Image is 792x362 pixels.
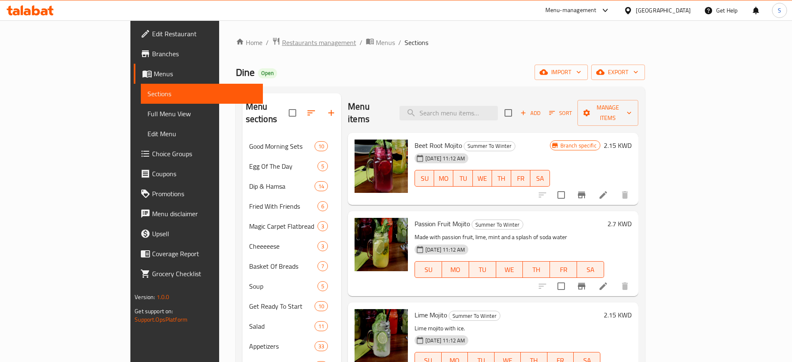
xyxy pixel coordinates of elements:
span: Beet Root Mojito [415,139,462,152]
button: TU [469,261,496,278]
a: Grocery Checklist [134,264,262,284]
span: 10 [315,142,327,150]
span: 3 [318,242,327,250]
button: import [535,65,588,80]
nav: breadcrumb [236,37,645,48]
span: Sort [549,108,572,118]
span: WE [500,264,520,276]
div: items [315,301,328,311]
a: Choice Groups [134,144,262,164]
input: search [400,106,498,120]
span: Cheeeeese [249,241,317,251]
a: Menus [366,37,395,48]
button: TH [523,261,550,278]
div: items [317,281,328,291]
span: Select all sections [284,104,301,122]
span: FR [553,264,574,276]
div: items [315,321,328,331]
span: Edit Menu [147,129,256,139]
div: Good Morning Sets10 [242,136,342,156]
a: Coupons [134,164,262,184]
span: Fried With Friends [249,201,317,211]
span: WE [476,172,489,185]
button: SA [577,261,604,278]
a: Edit menu item [598,281,608,291]
a: Restaurants management [272,37,356,48]
button: TH [492,170,511,187]
span: Egg Of The Day [249,161,317,171]
span: 33 [315,342,327,350]
span: Sections [147,89,256,99]
span: SU [418,264,439,276]
a: Edit menu item [598,190,608,200]
span: TH [526,264,547,276]
button: TU [453,170,472,187]
div: Summer To Winter [464,141,515,151]
span: import [541,67,581,77]
a: Full Menu View [141,104,262,124]
a: Support.OpsPlatform [135,314,187,325]
div: items [315,141,328,151]
span: Get Ready To Start [249,301,315,311]
span: Sections [405,37,428,47]
div: items [315,181,328,191]
span: Upsell [152,229,256,239]
div: items [315,341,328,351]
span: Menus [376,37,395,47]
button: SA [530,170,550,187]
span: SA [534,172,546,185]
span: Summer To Winter [464,141,515,151]
a: Menu disclaimer [134,204,262,224]
a: Menus [134,64,262,84]
span: 5 [318,162,327,170]
li: / [398,37,401,47]
span: 14 [315,182,327,190]
div: Summer To Winter [472,220,523,230]
span: Manage items [584,102,632,123]
a: Edit Restaurant [134,24,262,44]
span: Good Morning Sets [249,141,315,151]
span: Version: [135,292,155,302]
div: items [317,261,328,271]
span: FR [515,172,527,185]
div: items [317,241,328,251]
span: Add item [517,107,544,120]
span: 1.0.0 [157,292,170,302]
div: Egg Of The Day5 [242,156,342,176]
span: Add [519,108,542,118]
span: Sort sections [301,103,321,123]
a: Branches [134,44,262,64]
span: Full Menu View [147,109,256,119]
div: Open [258,68,277,78]
div: Soup5 [242,276,342,296]
h6: 2.15 KWD [604,309,632,321]
span: Open [258,70,277,77]
span: Menu disclaimer [152,209,256,219]
div: [GEOGRAPHIC_DATA] [636,6,691,15]
div: Magic Carpet Flatbread3 [242,216,342,236]
span: Coverage Report [152,249,256,259]
button: MO [434,170,453,187]
button: MO [442,261,469,278]
div: Appetizers33 [242,336,342,356]
img: Beet Root Mojito [355,140,408,193]
li: / [266,37,269,47]
a: Edit Menu [141,124,262,144]
div: Summer To Winter [449,311,500,321]
div: items [317,201,328,211]
span: Dip & Hamsa [249,181,315,191]
button: delete [615,185,635,205]
span: Magic Carpet Flatbread [249,221,317,231]
a: Sections [141,84,262,104]
div: items [317,161,328,171]
span: Select to update [552,186,570,204]
span: [DATE] 11:12 AM [422,155,468,162]
button: Add section [321,103,341,123]
span: Select to update [552,277,570,295]
span: Select section [500,104,517,122]
span: TU [457,172,469,185]
span: 5 [318,282,327,290]
span: Restaurants management [282,37,356,47]
span: Summer To Winter [472,220,523,230]
button: export [591,65,645,80]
